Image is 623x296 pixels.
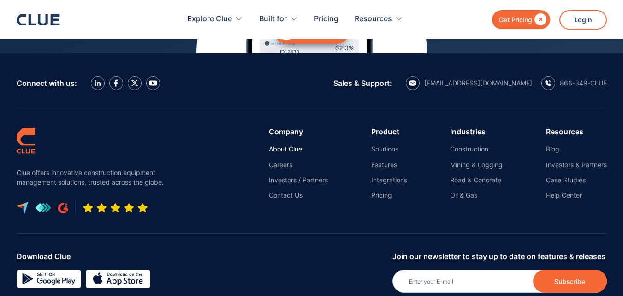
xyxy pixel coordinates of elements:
[355,5,403,34] div: Resources
[187,5,243,34] div: Explore Clue
[259,5,287,34] div: Built for
[314,5,338,34] a: Pricing
[149,80,157,86] img: YouTube Icon
[269,176,328,184] a: Investors / Partners
[450,145,503,153] a: Construction
[259,5,298,34] div: Built for
[533,270,607,293] input: Subscribe
[392,252,607,260] div: Join our newsletter to stay up to date on features & releases
[541,76,607,90] a: calling icon866-349-CLUE
[546,161,607,169] a: Investors & Partners
[371,176,407,184] a: Integrations
[409,80,416,86] img: email icon
[17,270,81,288] img: Google simple icon
[492,10,550,29] a: Get Pricing
[450,176,503,184] a: Road & Concrete
[131,79,138,87] img: X icon twitter
[35,203,51,213] img: get app logo
[392,270,607,293] input: Enter your E-mail
[17,168,169,187] p: Clue offers innovative construction equipment management solutions, trusted across the globe.
[333,79,392,87] div: Sales & Support:
[83,203,148,214] img: Five-star rating icon
[269,161,328,169] a: Careers
[560,79,607,87] div: 866-349-CLUE
[17,202,28,214] img: capterra logo icon
[546,127,607,136] div: Resources
[17,252,386,260] div: Download Clue
[187,5,232,34] div: Explore Clue
[269,191,328,199] a: Contact Us
[450,161,503,169] a: Mining & Logging
[546,176,607,184] a: Case Studies
[269,127,328,136] div: Company
[546,191,607,199] a: Help Center
[17,127,35,154] img: clue logo simple
[371,191,407,199] a: Pricing
[532,14,546,25] div: 
[371,145,407,153] a: Solutions
[58,203,68,214] img: G2 review platform icon
[86,270,150,288] img: download on the App store
[95,80,101,86] img: LinkedIn icon
[114,79,118,87] img: facebook icon
[450,127,503,136] div: Industries
[450,191,503,199] a: Oil & Gas
[577,252,623,296] iframe: Chat Widget
[269,145,328,153] a: About Clue
[406,76,532,90] a: email icon[EMAIL_ADDRESS][DOMAIN_NAME]
[17,79,77,87] div: Connect with us:
[499,14,532,25] div: Get Pricing
[424,79,532,87] div: [EMAIL_ADDRESS][DOMAIN_NAME]
[545,80,552,86] img: calling icon
[355,5,392,34] div: Resources
[546,145,607,153] a: Blog
[371,127,407,136] div: Product
[371,161,407,169] a: Features
[559,10,607,30] a: Login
